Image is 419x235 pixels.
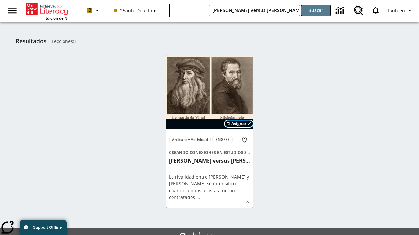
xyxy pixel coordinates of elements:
[45,16,68,21] span: Edición de NJ
[212,136,233,143] button: ENG/ES
[384,5,416,16] button: Perfil/Configuración
[301,5,330,16] button: Buscar
[209,5,300,16] input: Buscar campo
[225,120,253,127] button: Asignar Elegir fechas
[52,38,77,45] span: Lecciones : 1
[26,2,68,21] div: Portada
[387,7,405,14] span: Tautoen
[169,150,263,155] span: Creando conexiones en Estudios Sociales
[33,225,62,230] span: Support Offline
[332,2,350,20] a: Centro de información
[84,5,104,16] button: Boost El color de la clase es melocotón. Cambiar el color de la clase.
[243,197,252,207] button: Ver más
[20,220,67,235] button: Support Offline
[231,121,246,127] span: Asignar
[196,194,200,200] span: …
[169,173,250,201] div: La rivalidad entre [PERSON_NAME] y [PERSON_NAME] se intensificó cuando ambos artistas fueron cont...
[169,157,250,164] h3: Miguel Ángel versus Leonardo
[114,7,162,14] span: 25auto Dual International
[172,136,208,143] span: Artículo + Actividad
[169,149,250,156] span: Tema: Creando conexiones en Estudios Sociales/Historia universal II
[88,6,91,14] span: B
[215,136,230,143] span: ENG/ES
[26,3,68,16] a: Portada
[350,2,367,19] a: Centro de recursos, Se abrirá en una pestaña nueva.
[367,2,384,19] a: Notificaciones
[239,134,250,146] button: Añadir a mis Favoritas
[16,38,46,45] h1: Resultados
[3,1,22,20] button: Abrir el menú lateral
[166,55,253,208] div: lesson details
[169,136,211,143] button: Artículo + Actividad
